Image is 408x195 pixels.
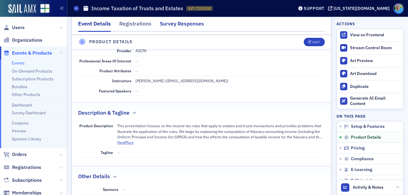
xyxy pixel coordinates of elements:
span: Events & Products [12,50,52,56]
img: SailAMX [8,4,36,14]
div: Art Preview [350,58,400,64]
div: Event Details [78,20,111,32]
a: View on Frontend [337,29,403,41]
a: Survey Dashboard [12,110,46,115]
span: E-Learning [351,167,372,172]
div: Edit [312,40,320,44]
span: Product Details [351,135,381,140]
a: Stream Control Room [337,42,403,54]
div: Support [304,6,324,11]
a: Sponsor Library [12,136,41,142]
span: E-Materials [351,178,373,183]
span: ASCPA [135,48,147,53]
span: Orders [12,151,27,158]
a: On-Demand Products [12,68,52,74]
p: This presentation focuses on the income tax rules that apply to estates and trusts transactions a... [117,123,324,139]
img: SailAMX [40,4,50,13]
span: — [135,88,139,93]
a: Other Products [12,92,40,97]
a: Venues [12,128,26,133]
a: View Homepage [36,4,50,14]
span: EVT-7155530 [188,6,211,11]
div: Generate AI Email Content [350,96,400,106]
span: Compliance [351,156,374,162]
span: Registrations [12,164,41,171]
a: Orders [3,151,27,158]
h4: On this page [336,113,404,119]
button: Duplicate [337,80,403,93]
span: Provider [117,48,131,53]
span: Tagline [101,150,113,155]
div: [US_STATE][DOMAIN_NAME] [333,6,390,11]
div: Duplicate [350,84,400,89]
h2: Description & Tagline [78,109,129,117]
div: Art Download [350,71,400,76]
a: Users [3,24,25,31]
span: Setup & Features [351,124,385,129]
span: Sponsors [103,187,118,192]
div: Stream Control Room [350,45,400,51]
span: Subscriptions [12,177,42,184]
a: Events [12,60,25,66]
button: Generate AI Email Content [337,93,403,109]
span: — [117,150,120,155]
h1: Income Taxation of Trusts and Estates [91,5,183,12]
a: Dashboard [12,102,32,108]
span: Product Attributes [99,68,131,73]
span: Featured Speakers [99,88,131,93]
a: Bundles [12,84,27,89]
a: Events & Products [3,50,52,56]
a: Coupons [12,120,29,126]
h2: Other Details [78,172,110,180]
span: Instructors [112,78,131,83]
a: Organizations [3,37,42,43]
span: Product Description [79,123,113,128]
span: Profile [393,3,404,14]
h4: Product Details [89,39,133,45]
h4: Actions [336,21,355,26]
span: Users [12,24,25,31]
a: Registrations [3,164,41,171]
a: Art Preview [337,54,403,67]
div: Survey Responses [160,20,204,31]
div: View on Frontend [350,32,400,38]
span: Professional Areas Of Interest [79,58,131,63]
span: — [135,68,139,73]
span: — [135,58,139,63]
a: Subscriptions [3,177,42,184]
button: ViewMore [117,139,134,145]
a: Art Download [337,67,403,80]
button: Edit [304,38,324,46]
span: — [123,187,126,192]
span: Pricing [351,145,365,151]
button: [US_STATE][DOMAIN_NAME] [328,6,392,10]
span: Activity & Notes [353,184,383,190]
div: Registrations [119,20,151,31]
span: Organizations [12,37,42,43]
a: Subscription Products [12,76,53,82]
div: [PERSON_NAME] ([EMAIL_ADDRESS][DOMAIN_NAME]) [135,78,228,83]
